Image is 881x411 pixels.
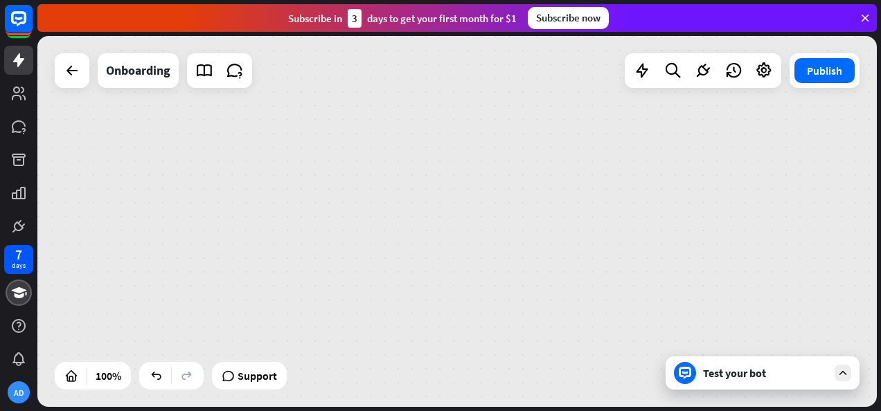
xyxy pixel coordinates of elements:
[528,7,609,29] div: Subscribe now
[12,261,26,271] div: days
[4,245,33,274] a: 7 days
[348,9,362,28] div: 3
[288,9,517,28] div: Subscribe in days to get your first month for $1
[15,248,22,261] div: 7
[8,381,30,403] div: AD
